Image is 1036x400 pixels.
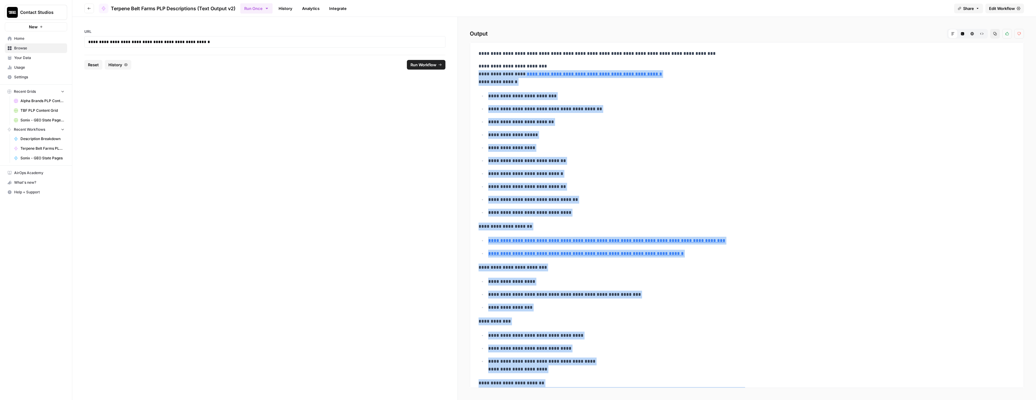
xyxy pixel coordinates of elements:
[108,62,122,68] span: History
[11,134,67,144] a: Description Breakdown
[5,34,67,43] a: Home
[985,4,1024,13] a: Edit Workflow
[989,5,1015,11] span: Edit Workflow
[5,178,67,187] button: What's new?
[99,4,236,13] a: Terpene Belt Farms PLP Descriptions (Text Output v2)
[14,36,64,41] span: Home
[5,5,67,20] button: Workspace: Contact Studios
[20,117,64,123] span: Sonix - GEO State Pages Grid
[5,87,67,96] button: Recent Grids
[240,3,273,14] button: Run Once
[326,4,350,13] a: Integrate
[88,62,99,68] span: Reset
[20,9,57,15] span: Contact Studios
[11,153,67,163] a: Sonix - GEO State Pages
[954,4,983,13] button: Share
[14,127,45,132] span: Recent Workflows
[11,106,67,115] a: TBF PLP Content Grid
[275,4,296,13] a: History
[298,4,323,13] a: Analytics
[14,74,64,80] span: Settings
[14,189,64,195] span: Help + Support
[105,60,131,70] button: History
[84,60,102,70] button: Reset
[14,65,64,70] span: Usage
[111,5,236,12] span: Terpene Belt Farms PLP Descriptions (Text Output v2)
[5,53,67,63] a: Your Data
[7,7,18,18] img: Contact Studios Logo
[5,168,67,178] a: AirOps Academy
[5,43,67,53] a: Browse
[410,62,436,68] span: Run Workflow
[963,5,974,11] span: Share
[20,146,64,151] span: Terpene Belt Farms PLP Descriptions (Flexible Container Output)
[14,45,64,51] span: Browse
[11,96,67,106] a: Alpha Brands PLP Content Grid
[14,89,36,94] span: Recent Grids
[5,72,67,82] a: Settings
[407,60,445,70] button: Run Workflow
[5,63,67,72] a: Usage
[14,170,64,176] span: AirOps Academy
[14,55,64,61] span: Your Data
[11,115,67,125] a: Sonix - GEO State Pages Grid
[11,144,67,153] a: Terpene Belt Farms PLP Descriptions (Flexible Container Output)
[84,29,445,34] label: URL
[5,187,67,197] button: Help + Support
[470,29,1024,39] h2: Output
[5,125,67,134] button: Recent Workflows
[20,108,64,113] span: TBF PLP Content Grid
[20,155,64,161] span: Sonix - GEO State Pages
[29,24,38,30] span: New
[20,98,64,104] span: Alpha Brands PLP Content Grid
[5,22,67,31] button: New
[20,136,64,142] span: Description Breakdown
